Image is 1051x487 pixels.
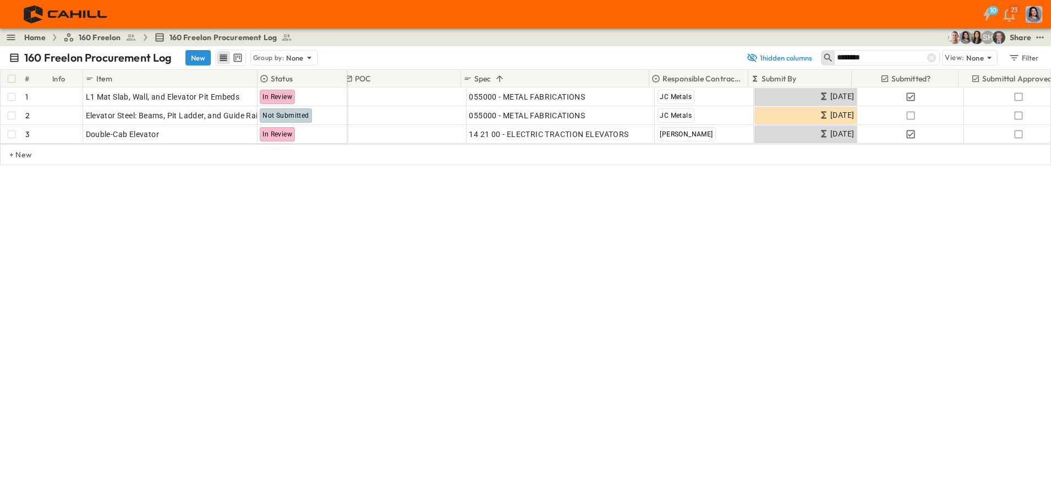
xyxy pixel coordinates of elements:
[740,50,819,65] button: 1hidden columns
[494,73,506,85] button: Sort
[262,112,309,119] span: Not Submitted
[830,109,854,122] span: [DATE]
[169,32,277,43] span: 160 Freelon Procurement Log
[1011,6,1017,14] p: 23
[660,130,713,138] span: [PERSON_NAME]
[830,128,854,140] span: [DATE]
[25,110,30,121] p: 2
[96,73,112,84] p: Item
[981,31,994,44] div: Steven Habon (shabon@guzmangc.com)
[231,51,244,64] button: kanban view
[13,3,119,26] img: 4f72bfc4efa7236828875bac24094a5ddb05241e32d018417354e964050affa1.png
[469,129,628,140] span: 14 21 00 - ELECTRIC TRACTION ELEVATORS
[959,31,972,44] img: Fabiola Canchola (fcanchola@cahill-sf.com)
[948,31,961,44] img: Mickie Parrish (mparrish@cahill-sf.com)
[262,93,292,101] span: In Review
[25,91,28,102] p: 1
[24,50,172,65] p: 160 Freelon Procurement Log
[79,32,121,43] span: 160 Freelon
[469,110,585,121] span: 055000 - METAL FABRICATIONS
[24,32,46,43] a: Home
[970,31,983,44] img: Kim Bowen (kbowen@cahill-sf.com)
[25,129,30,140] p: 3
[185,50,211,65] button: New
[966,52,984,63] p: None
[830,90,854,103] span: [DATE]
[1026,6,1042,23] img: Profile Picture
[217,51,230,64] button: row view
[215,50,246,66] div: table view
[891,73,931,84] p: Submitted?
[1033,31,1047,44] button: test
[1004,50,1042,65] button: Filter
[86,91,240,102] span: L1 Mat Slab, Wall, and Elevator Pit Embeds
[474,73,491,84] p: Spec
[63,32,136,43] a: 160 Freelon
[86,110,264,121] span: Elevator Steel: Beams, Pit Ladder, and Guide Rails
[24,32,299,43] nav: breadcrumbs
[469,91,585,102] span: 055000 - METAL FABRICATIONS
[660,112,692,119] span: JC Metals
[23,70,50,87] div: #
[50,70,83,87] div: Info
[271,73,293,84] p: Status
[1008,52,1039,64] div: Filter
[25,63,29,94] div: #
[762,73,797,84] p: Submit By
[660,93,692,101] span: JC Metals
[253,52,284,63] p: Group by:
[992,31,1005,44] img: Jared Salin (jsalin@cahill-sf.com)
[976,4,998,24] button: 10
[9,149,16,160] p: + New
[262,130,292,138] span: In Review
[355,73,371,84] p: POC
[286,52,304,63] p: None
[86,129,160,140] span: Double-Cab Elevator
[990,6,997,15] h6: 10
[945,52,964,64] p: View:
[663,73,742,84] p: Responsible Contractor
[52,63,65,94] div: Info
[154,32,293,43] a: 160 Freelon Procurement Log
[1010,32,1031,43] div: Share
